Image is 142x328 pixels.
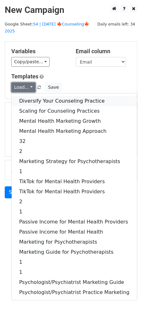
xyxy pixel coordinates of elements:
a: 1 [12,267,137,277]
h5: Variables [11,48,66,55]
a: Copy/paste... [11,57,50,67]
a: Marketing Strategy for Psychotherapists [12,156,137,167]
a: Templates [11,73,38,80]
a: Passive Income for Mental Health Providers [12,217,137,227]
a: Passive Income for Mental Health [12,227,137,237]
a: Send [5,186,25,198]
a: Diversify Your Counseling Practice [12,96,137,106]
span: Daily emails left: 34 [95,21,137,28]
a: Load... [11,82,35,92]
a: Psychologist/Psychiatrist Practice Marketing [12,287,137,297]
a: 32 [12,136,137,146]
a: TikTok for Mental Health Providers [12,177,137,187]
a: Marketing for Psychotherapists [12,237,137,247]
small: Google Sheet: [5,22,89,34]
iframe: Chat Widget [111,298,142,328]
h2: New Campaign [5,5,137,15]
a: 2 [12,146,137,156]
a: 54 | [DATE] 🍁Counseling🍁 2025 [5,22,89,34]
a: TikTok for Mental Health Providers [12,187,137,197]
a: Mental Health Marketing Growth [12,116,137,126]
a: 1 [12,207,137,217]
a: 1 [12,257,137,267]
a: 1 [12,167,137,177]
a: Scaling for Counseling Practices [12,106,137,116]
h5: Email column [76,48,131,55]
a: Marketing Guide for Psychotherapists [12,247,137,257]
a: 2 [12,197,137,207]
a: Psychologist/Psychiatrist Marketing Guide [12,277,137,287]
a: Mental Health Marketing Approach [12,126,137,136]
a: Daily emails left: 34 [95,22,137,26]
button: Save [45,82,62,92]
